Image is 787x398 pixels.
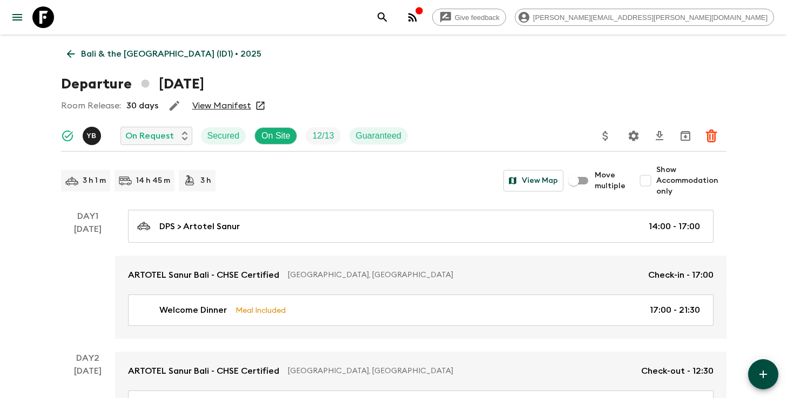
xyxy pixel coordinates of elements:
p: Y B [87,132,97,140]
p: ARTOTEL Sanur Bali - CHSE Certified [128,365,279,378]
button: search adventures [372,6,393,28]
button: Update Price, Early Bird Discount and Costs [595,125,616,147]
span: [PERSON_NAME][EMAIL_ADDRESS][PERSON_NAME][DOMAIN_NAME] [527,13,773,22]
p: 3 h [200,175,211,186]
p: Welcome Dinner [159,304,227,317]
button: Settings [623,125,644,147]
p: On Request [125,129,174,142]
p: Meal Included [236,304,286,316]
p: 3 h 1 m [83,175,106,186]
p: Check-out - 12:30 [641,365,714,378]
p: 12 / 13 [312,129,334,142]
p: On Site [261,129,290,142]
div: [PERSON_NAME][EMAIL_ADDRESS][PERSON_NAME][DOMAIN_NAME] [515,9,774,26]
p: [GEOGRAPHIC_DATA], [GEOGRAPHIC_DATA] [288,366,633,376]
p: Day 1 [61,210,115,223]
button: View Map [503,170,563,191]
a: Give feedback [432,9,506,26]
p: Day 2 [61,352,115,365]
p: Room Release: [61,99,121,112]
svg: Synced Successfully [61,129,74,142]
button: YB [83,127,103,145]
span: Move multiple [595,170,626,191]
p: Bali & the [GEOGRAPHIC_DATA] (ID1) • 2025 [81,47,261,60]
button: Archive (Completed, Cancelled or Unsynced Departures only) [675,125,696,147]
div: [DATE] [74,223,102,339]
a: ARTOTEL Sanur Bali - CHSE Certified[GEOGRAPHIC_DATA], [GEOGRAPHIC_DATA]Check-in - 17:00 [115,256,727,294]
p: 14 h 45 m [136,175,170,186]
a: Bali & the [GEOGRAPHIC_DATA] (ID1) • 2025 [61,43,267,65]
p: 17:00 - 21:30 [650,304,700,317]
p: ARTOTEL Sanur Bali - CHSE Certified [128,269,279,282]
h1: Departure [DATE] [61,73,204,95]
span: Give feedback [449,13,506,22]
button: Download CSV [649,125,670,147]
div: On Site [254,127,297,145]
button: Delete [701,125,722,147]
a: Welcome DinnerMeal Included17:00 - 21:30 [128,294,714,326]
span: Yogi Bear (Indra Prayogi) [83,130,103,139]
p: DPS > Artotel Sanur [159,220,240,233]
p: Secured [207,129,240,142]
p: Guaranteed [356,129,402,142]
a: ARTOTEL Sanur Bali - CHSE Certified[GEOGRAPHIC_DATA], [GEOGRAPHIC_DATA]Check-out - 12:30 [115,352,727,390]
p: 30 days [126,99,158,112]
a: View Manifest [192,100,251,111]
p: Check-in - 17:00 [648,269,714,282]
p: [GEOGRAPHIC_DATA], [GEOGRAPHIC_DATA] [288,270,640,280]
p: 14:00 - 17:00 [649,220,700,233]
span: Show Accommodation only [656,164,727,197]
button: menu [6,6,28,28]
a: DPS > Artotel Sanur14:00 - 17:00 [128,210,714,243]
div: Trip Fill [306,127,340,145]
div: Secured [201,127,246,145]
